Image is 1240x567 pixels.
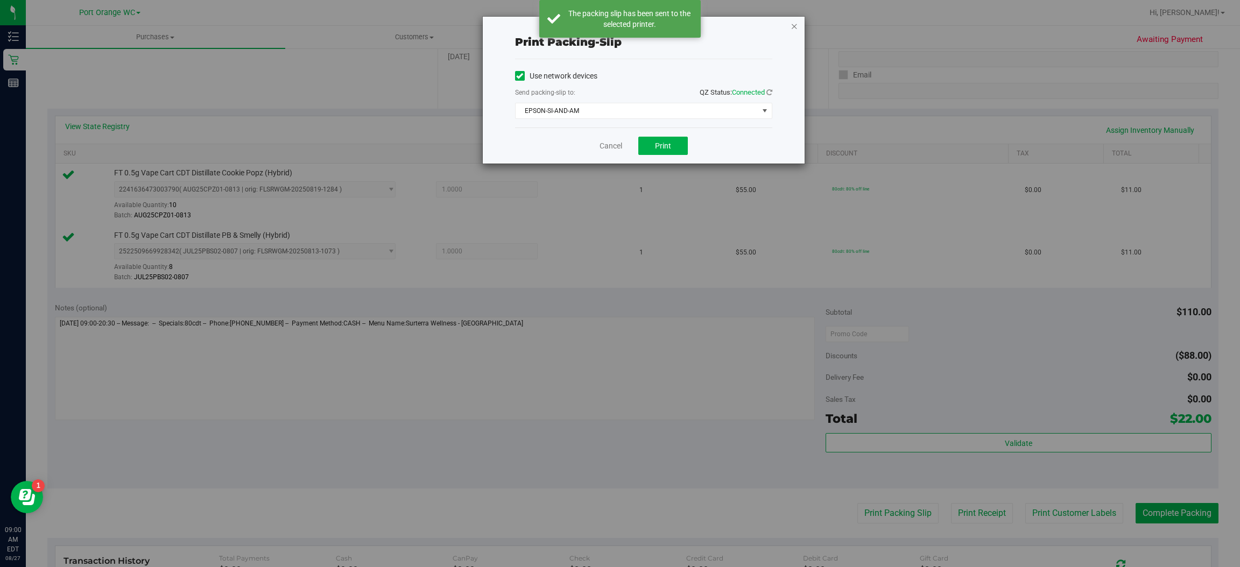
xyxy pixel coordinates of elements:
div: The packing slip has been sent to the selected printer. [566,8,693,30]
span: select [758,103,771,118]
label: Send packing-slip to: [515,88,575,97]
iframe: Resource center [11,481,43,513]
label: Use network devices [515,70,597,82]
a: Cancel [600,140,622,152]
span: Connected [732,88,765,96]
span: Print packing-slip [515,36,622,48]
button: Print [638,137,688,155]
iframe: Resource center unread badge [32,479,45,492]
span: EPSON-SI-AND-AM [516,103,758,118]
span: Print [655,141,671,150]
span: QZ Status: [700,88,772,96]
